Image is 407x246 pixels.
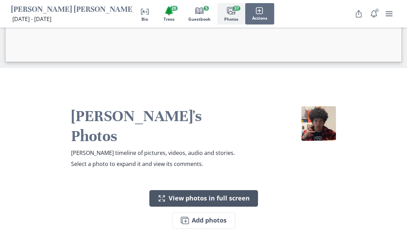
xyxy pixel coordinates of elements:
[252,16,267,21] span: Actions
[352,7,366,21] button: Share Obituary
[11,4,135,15] h1: [PERSON_NAME] [PERSON_NAME]
[149,190,258,207] button: View photos in full screen
[367,7,381,21] button: Notifications
[382,7,396,21] button: user menu
[170,6,178,11] span: 20
[164,6,174,16] span: Tree
[204,6,209,11] span: 5
[71,149,246,157] p: [PERSON_NAME] timeline of pictures, videos, audio and stories.
[181,3,217,24] button: Guestbook
[301,106,336,141] img: Phillip
[217,3,245,24] button: Photos
[71,160,246,168] p: Select a photo to expand it and view its comments.
[188,17,210,22] span: Guestbook
[157,3,181,24] button: Trees
[133,3,157,24] button: Bio
[141,17,148,22] span: Bio
[172,212,235,229] button: Add photos
[12,15,51,23] span: [DATE] - [DATE]
[71,106,246,146] h2: [PERSON_NAME]'s Photos
[233,6,240,11] span: 37
[163,17,175,22] span: Trees
[224,17,238,22] span: Photos
[245,3,274,24] button: Actions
